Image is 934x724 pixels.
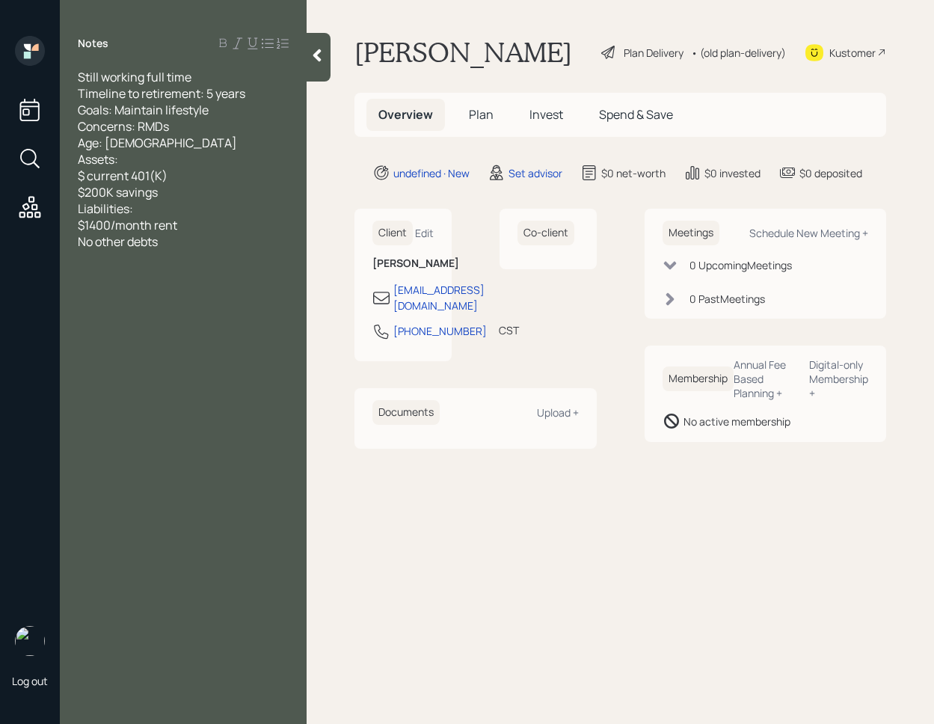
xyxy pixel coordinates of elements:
[78,217,177,233] span: $1400/month rent
[78,102,209,118] span: Goals: Maintain lifestyle
[78,151,118,168] span: Assets:
[601,165,666,181] div: $0 net-worth
[393,282,485,313] div: [EMAIL_ADDRESS][DOMAIN_NAME]
[689,291,765,307] div: 0 Past Meeting s
[509,165,562,181] div: Set advisor
[78,200,133,217] span: Liabilities:
[12,674,48,688] div: Log out
[829,45,876,61] div: Kustomer
[537,405,579,420] div: Upload +
[529,106,563,123] span: Invest
[372,257,434,270] h6: [PERSON_NAME]
[469,106,494,123] span: Plan
[354,36,572,69] h1: [PERSON_NAME]
[78,233,158,250] span: No other debts
[15,626,45,656] img: retirable_logo.png
[378,106,433,123] span: Overview
[799,165,862,181] div: $0 deposited
[599,106,673,123] span: Spend & Save
[663,221,719,245] h6: Meetings
[78,85,245,102] span: Timeline to retirement: 5 years
[689,257,792,273] div: 0 Upcoming Meeting s
[749,226,868,240] div: Schedule New Meeting +
[683,414,790,429] div: No active membership
[78,135,237,151] span: Age: [DEMOGRAPHIC_DATA]
[663,366,734,391] h6: Membership
[78,118,169,135] span: Concerns: RMDs
[372,400,440,425] h6: Documents
[691,45,786,61] div: • (old plan-delivery)
[78,184,158,200] span: $200K savings
[78,69,191,85] span: Still working full time
[415,226,434,240] div: Edit
[809,358,868,400] div: Digital-only Membership +
[393,165,470,181] div: undefined · New
[624,45,683,61] div: Plan Delivery
[78,36,108,51] label: Notes
[517,221,574,245] h6: Co-client
[704,165,761,181] div: $0 invested
[393,323,487,339] div: [PHONE_NUMBER]
[78,168,168,184] span: $ current 401(K)
[372,221,413,245] h6: Client
[734,358,798,400] div: Annual Fee Based Planning +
